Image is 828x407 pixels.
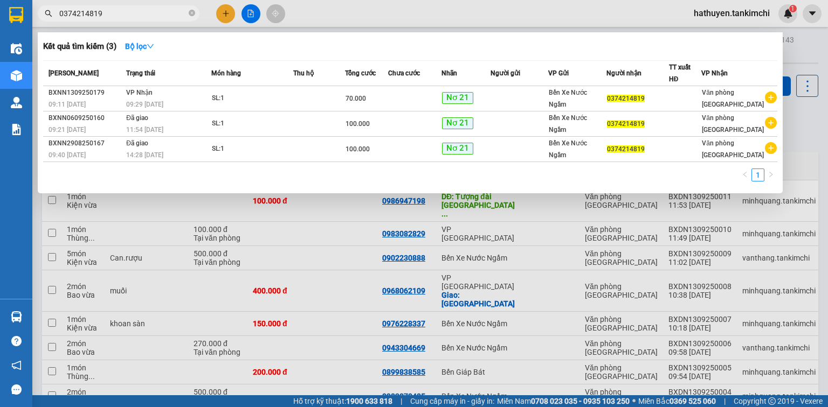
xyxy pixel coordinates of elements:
[45,10,52,17] span: search
[549,89,587,108] span: Bến Xe Nước Ngầm
[126,69,155,77] span: Trạng thái
[11,311,22,322] img: warehouse-icon
[11,360,22,370] span: notification
[293,69,314,77] span: Thu hộ
[739,169,751,181] button: left
[702,114,764,134] span: Văn phòng [GEOGRAPHIC_DATA]
[126,89,153,96] span: VP Nhận
[49,138,123,149] div: BXNN2908250167
[147,43,154,50] span: down
[388,69,420,77] span: Chưa cước
[765,142,777,154] span: plus-circle
[765,92,777,103] span: plus-circle
[49,113,123,124] div: BXNN0609250160
[126,114,148,122] span: Đã giao
[346,145,370,153] span: 100.000
[442,117,473,129] span: Nơ 21
[607,145,645,153] span: 0374214819
[441,69,457,77] span: Nhãn
[49,87,123,99] div: BXNN1309250179
[126,139,148,147] span: Đã giao
[9,7,23,23] img: logo-vxr
[116,38,163,55] button: Bộ lọcdown
[491,69,520,77] span: Người gửi
[11,336,22,346] span: question-circle
[212,143,293,155] div: SL: 1
[189,10,195,16] span: close-circle
[345,69,376,77] span: Tổng cước
[606,69,641,77] span: Người nhận
[212,118,293,130] div: SL: 1
[701,69,728,77] span: VP Nhận
[125,42,154,51] strong: Bộ lọc
[212,93,293,104] div: SL: 1
[126,151,163,159] span: 14:28 [DATE]
[11,43,22,54] img: warehouse-icon
[607,95,645,102] span: 0374214819
[764,169,777,181] li: Next Page
[442,92,473,104] span: Nơ 21
[669,64,691,83] span: TT xuất HĐ
[126,101,163,108] span: 09:29 [DATE]
[49,69,99,77] span: [PERSON_NAME]
[43,41,116,52] h3: Kết quả tìm kiếm ( 3 )
[752,169,764,181] a: 1
[49,101,86,108] span: 09:11 [DATE]
[702,89,764,108] span: Văn phòng [GEOGRAPHIC_DATA]
[742,171,748,178] span: left
[607,120,645,128] span: 0374214819
[346,95,366,102] span: 70.000
[211,69,241,77] span: Món hàng
[764,169,777,181] button: right
[126,126,163,134] span: 11:54 [DATE]
[768,171,774,178] span: right
[739,169,751,181] li: Previous Page
[549,139,587,159] span: Bến Xe Nước Ngầm
[49,126,86,134] span: 09:21 [DATE]
[346,120,370,128] span: 100.000
[49,151,86,159] span: 09:40 [DATE]
[751,169,764,181] li: 1
[548,69,569,77] span: VP Gửi
[59,8,187,19] input: Tìm tên, số ĐT hoặc mã đơn
[11,124,22,135] img: solution-icon
[11,97,22,108] img: warehouse-icon
[11,384,22,395] span: message
[189,9,195,19] span: close-circle
[765,117,777,129] span: plus-circle
[549,114,587,134] span: Bến Xe Nước Ngầm
[702,139,764,159] span: Văn phòng [GEOGRAPHIC_DATA]
[442,143,473,155] span: Nơ 21
[11,70,22,81] img: warehouse-icon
